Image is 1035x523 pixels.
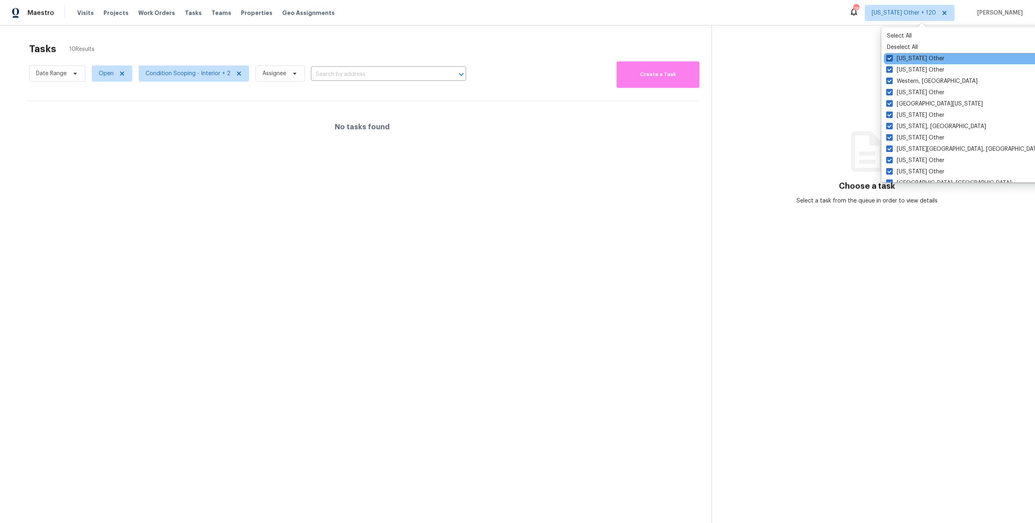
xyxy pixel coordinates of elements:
span: Maestro [27,9,54,17]
label: [US_STATE] Other [886,66,944,74]
h4: No tasks found [335,123,390,131]
label: [US_STATE] Other [886,55,944,63]
label: [US_STATE], [GEOGRAPHIC_DATA] [886,122,986,131]
label: [US_STATE] Other [886,168,944,176]
input: Search by address [311,68,444,81]
label: [US_STATE] Other [886,111,944,119]
span: Create a Task [621,70,695,79]
h2: Tasks [29,45,56,53]
label: [GEOGRAPHIC_DATA], [GEOGRAPHIC_DATA] [886,179,1012,187]
span: 10 Results [69,45,95,53]
label: [US_STATE] Other [886,89,944,97]
button: Open [456,69,467,80]
span: [PERSON_NAME] [974,9,1023,17]
h3: Choose a task [839,182,895,190]
span: Date Range [36,70,67,78]
span: [US_STATE] Other + 120 [872,9,936,17]
span: Condition Scoping - Interior + 2 [146,70,230,78]
label: Western, [GEOGRAPHIC_DATA] [886,77,978,85]
span: Tasks [185,10,202,16]
label: [US_STATE] Other [886,134,944,142]
div: 788 [853,5,859,13]
span: Projects [103,9,129,17]
span: Visits [77,9,94,17]
button: Create a Task [617,61,699,88]
label: [US_STATE] Other [886,156,944,164]
div: Select a task from the queue in order to view details [790,197,945,205]
span: Work Orders [138,9,175,17]
span: Teams [211,9,231,17]
span: Assignee [262,70,286,78]
span: Properties [241,9,272,17]
span: Open [99,70,114,78]
span: Geo Assignments [282,9,335,17]
label: [GEOGRAPHIC_DATA][US_STATE] [886,100,983,108]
